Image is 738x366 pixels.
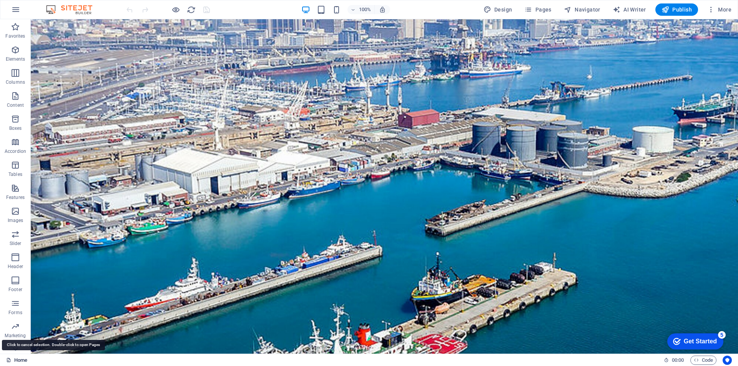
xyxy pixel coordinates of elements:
button: Publish [655,3,698,16]
span: More [707,6,731,13]
span: : [677,357,678,363]
a: Home [6,356,27,365]
p: Elements [6,56,25,62]
div: Get Started [23,8,56,15]
p: Boxes [9,125,22,131]
button: reload [186,5,196,14]
button: Code [690,356,716,365]
i: Reload page [187,5,196,14]
span: AI Writer [613,6,646,13]
button: Usercentrics [723,356,732,365]
p: Tables [8,171,22,177]
p: Footer [8,287,22,293]
button: Navigator [561,3,603,16]
p: Forms [8,310,22,316]
i: On resize automatically adjust zoom level to fit chosen device. [379,6,386,13]
p: Images [8,217,23,224]
div: 5 [57,2,65,9]
span: Publish [662,6,692,13]
div: Get Started 5 items remaining, 0% complete [6,4,62,20]
p: Favorites [5,33,25,39]
img: Editor Logo [44,5,102,14]
button: Pages [521,3,554,16]
p: Slider [10,240,22,247]
span: Pages [524,6,551,13]
p: Columns [6,79,25,85]
p: Content [7,102,24,108]
span: Code [694,356,713,365]
button: 100% [347,5,375,14]
h6: 100% [359,5,371,14]
button: Design [480,3,515,16]
button: AI Writer [610,3,649,16]
button: More [704,3,735,16]
button: Click here to leave preview mode and continue editing [171,5,180,14]
span: 00 00 [672,356,684,365]
p: Features [6,194,25,200]
span: Navigator [564,6,600,13]
div: Design (Ctrl+Alt+Y) [480,3,515,16]
span: Design [484,6,512,13]
p: Marketing [5,333,26,339]
p: Accordion [5,148,26,154]
h6: Session time [664,356,684,365]
p: Header [8,263,23,270]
